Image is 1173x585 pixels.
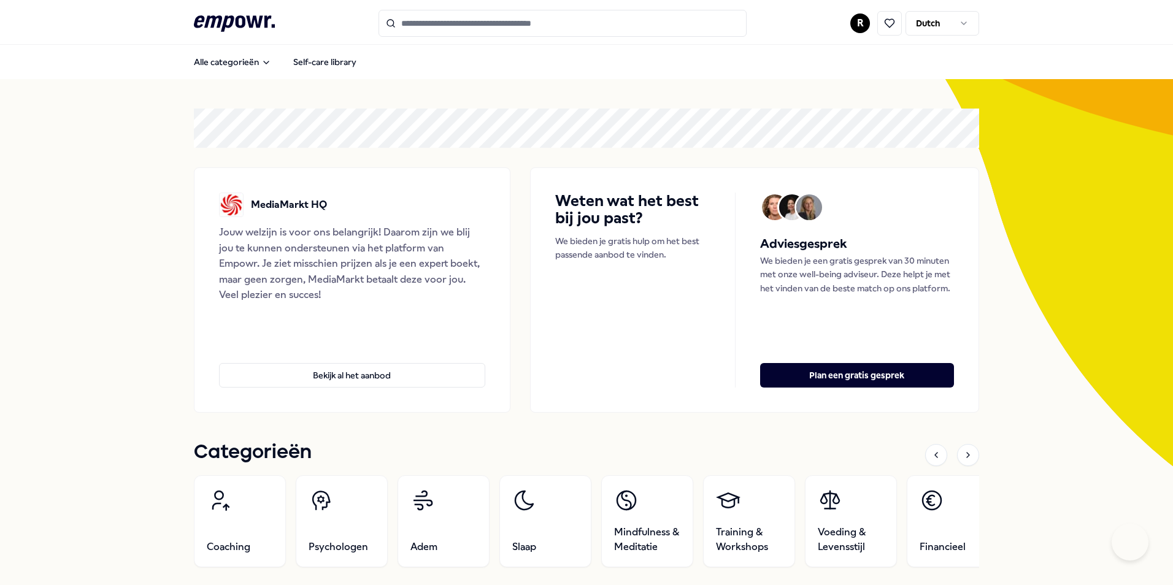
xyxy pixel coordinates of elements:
span: Training & Workshops [716,525,782,554]
a: Financieel [907,475,999,567]
p: We bieden je een gratis gesprek van 30 minuten met onze well-being adviseur. Deze helpt je met he... [760,254,954,295]
h1: Categorieën [194,437,312,468]
p: We bieden je gratis hulp om het best passende aanbod te vinden. [555,234,710,262]
span: Mindfulness & Meditatie [614,525,680,554]
button: R [850,13,870,33]
span: Financieel [920,540,966,554]
span: Adem [410,540,437,554]
button: Alle categorieën [184,50,281,74]
span: Slaap [512,540,536,554]
button: Plan een gratis gesprek [760,363,954,388]
a: Self-care library [283,50,366,74]
span: Coaching [207,540,250,554]
h4: Weten wat het best bij jou past? [555,193,710,227]
a: Voeding & Levensstijl [805,475,897,567]
img: Avatar [762,194,788,220]
a: Coaching [194,475,286,567]
a: Mindfulness & Meditatie [601,475,693,567]
img: Avatar [779,194,805,220]
p: MediaMarkt HQ [251,197,327,213]
a: Psychologen [296,475,388,567]
button: Bekijk al het aanbod [219,363,485,388]
img: MediaMarkt HQ [219,193,244,217]
a: Training & Workshops [703,475,795,567]
span: Psychologen [309,540,368,554]
img: Avatar [796,194,822,220]
iframe: Help Scout Beacon - Open [1112,524,1148,560]
a: Bekijk al het aanbod [219,343,485,388]
h5: Adviesgesprek [760,234,954,254]
input: Search for products, categories or subcategories [379,10,747,37]
nav: Main [184,50,366,74]
div: Jouw welzijn is voor ons belangrijk! Daarom zijn we blij jou te kunnen ondersteunen via het platf... [219,224,485,303]
a: Slaap [499,475,591,567]
span: Voeding & Levensstijl [818,525,884,554]
a: Adem [398,475,490,567]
